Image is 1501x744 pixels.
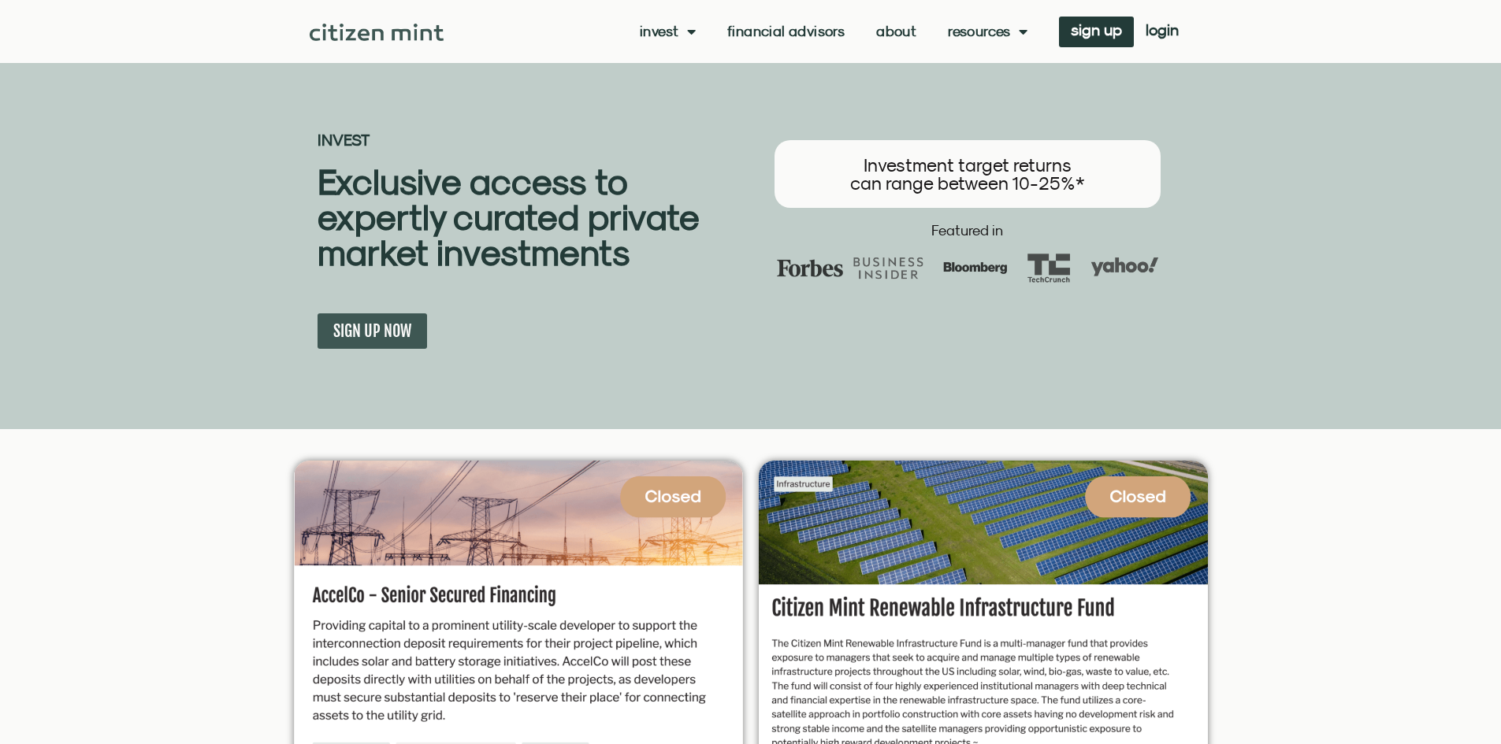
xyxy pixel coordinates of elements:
a: Invest [640,24,696,39]
h3: Investment target returns can range between 10-25%* [790,156,1145,192]
span: login [1146,24,1179,35]
img: Citizen Mint [310,24,444,41]
b: Exclusive access to expertly curated private market investments [318,161,699,273]
a: login [1134,17,1191,47]
a: About [876,24,916,39]
a: SIGN UP NOW [318,313,427,349]
a: sign up [1059,17,1134,47]
h2: Featured in [759,224,1176,238]
span: sign up [1071,24,1122,35]
span: SIGN UP NOW [333,321,411,341]
a: Resources [948,24,1027,39]
nav: Menu [640,24,1027,39]
h2: INVEST [318,132,751,148]
a: Financial Advisors [727,24,845,39]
